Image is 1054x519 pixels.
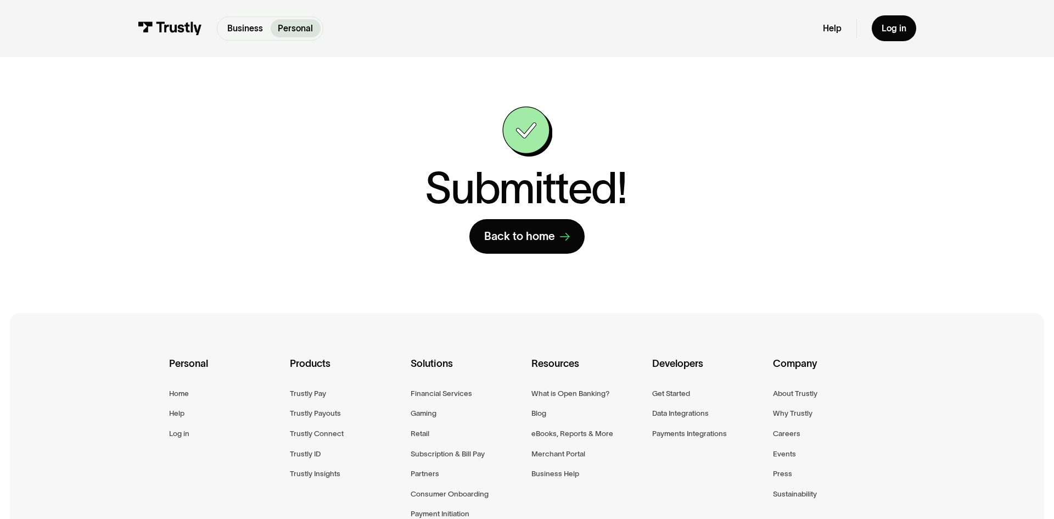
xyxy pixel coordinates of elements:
[169,407,184,420] a: Help
[411,356,523,387] div: Solutions
[411,427,429,440] a: Retail
[169,356,281,387] div: Personal
[278,22,313,35] p: Personal
[290,448,321,460] a: Trustly ID
[652,427,727,440] a: Payments Integrations
[411,387,472,400] a: Financial Services
[773,467,792,480] a: Press
[773,407,812,420] a: Why Trustly
[773,387,817,400] a: About Trustly
[271,19,321,37] a: Personal
[411,448,485,460] a: Subscription & Bill Pay
[220,19,271,37] a: Business
[411,467,439,480] a: Partners
[773,427,800,440] a: Careers
[411,488,489,500] a: Consumer Onboarding
[411,407,436,420] a: Gaming
[290,387,326,400] a: Trustly Pay
[290,407,341,420] a: Trustly Payouts
[169,427,189,440] a: Log in
[290,467,340,480] a: Trustly Insights
[872,15,916,41] a: Log in
[531,356,643,387] div: Resources
[138,21,202,35] img: Trustly Logo
[773,488,817,500] a: Sustainability
[773,356,885,387] div: Company
[227,22,263,35] p: Business
[823,23,842,34] a: Help
[531,448,585,460] a: Merchant Portal
[290,356,402,387] div: Products
[773,448,796,460] a: Events
[531,467,579,480] a: Business Help
[169,387,189,400] a: Home
[882,23,906,34] div: Log in
[531,387,609,400] a: What is Open Banking?
[652,356,764,387] div: Developers
[531,427,613,440] a: eBooks, Reports & More
[484,229,555,243] div: Back to home
[290,427,344,440] a: Trustly Connect
[425,166,626,210] h1: Submitted!
[531,407,546,420] a: Blog
[469,219,585,253] a: Back to home
[652,407,709,420] a: Data Integrations
[652,387,690,400] a: Get Started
